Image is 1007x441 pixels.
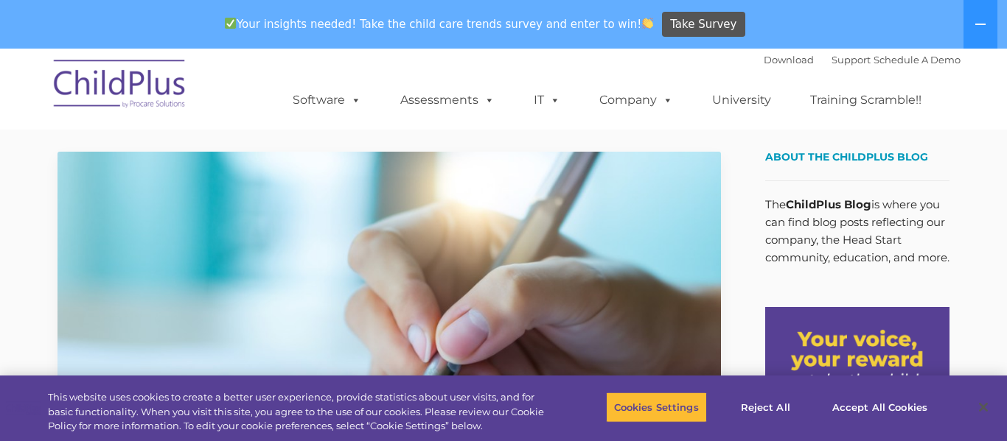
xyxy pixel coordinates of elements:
[48,390,554,434] div: This website uses cookies to create a better user experience, provide statistics about user visit...
[225,18,236,29] img: ✅
[606,392,707,423] button: Cookies Settings
[967,391,1000,423] button: Close
[764,54,961,66] font: |
[765,196,949,267] p: The is where you can find blog posts reflecting our company, the Head Start community, education,...
[218,10,660,38] span: Your insights needed! Take the child care trends survey and enter to win!
[697,85,786,115] a: University
[786,197,871,211] strong: ChildPlus Blog
[585,85,688,115] a: Company
[278,85,376,115] a: Software
[386,85,509,115] a: Assessments
[46,49,194,123] img: ChildPlus by Procare Solutions
[719,392,812,423] button: Reject All
[662,12,745,38] a: Take Survey
[670,12,736,38] span: Take Survey
[874,54,961,66] a: Schedule A Demo
[642,18,653,29] img: 👏
[795,85,936,115] a: Training Scramble!!
[824,392,935,423] button: Accept All Cookies
[764,54,814,66] a: Download
[765,150,928,163] span: About the ChildPlus Blog
[519,85,575,115] a: IT
[832,54,871,66] a: Support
